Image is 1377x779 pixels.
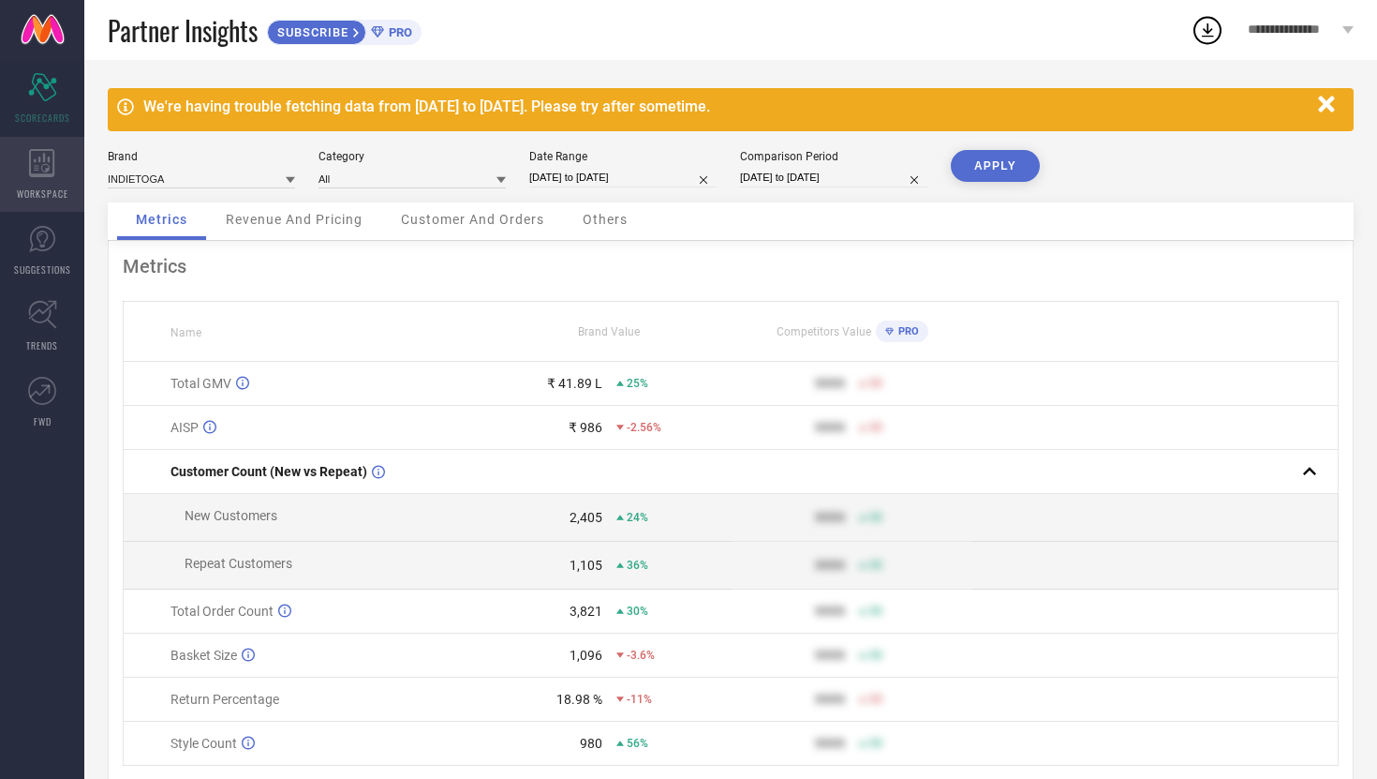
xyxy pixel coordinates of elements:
[529,150,717,163] div: Date Range
[185,556,292,571] span: Repeat Customers
[869,559,882,572] span: 50
[627,605,648,618] span: 30%
[226,212,363,227] span: Revenue And Pricing
[570,648,602,663] div: 1,096
[170,326,201,339] span: Name
[170,648,237,663] span: Basket Size
[170,604,274,619] span: Total Order Count
[108,11,258,50] span: Partner Insights
[583,212,628,227] span: Others
[1191,13,1224,47] div: Open download list
[384,25,412,39] span: PRO
[26,338,58,352] span: TRENDS
[815,736,845,751] div: 9999
[869,605,882,618] span: 50
[123,255,1339,277] div: Metrics
[951,150,1040,182] button: APPLY
[570,510,602,525] div: 2,405
[170,376,231,391] span: Total GMV
[627,421,661,434] span: -2.56%
[869,737,882,750] span: 50
[578,325,640,338] span: Brand Value
[627,737,648,750] span: 56%
[185,508,277,523] span: New Customers
[815,510,845,525] div: 9999
[170,736,237,751] span: Style Count
[815,692,845,707] div: 9999
[143,97,1309,115] div: We're having trouble fetching data from [DATE] to [DATE]. Please try after sometime.
[14,262,71,277] span: SUGGESTIONS
[627,377,648,390] span: 25%
[15,111,70,125] span: SCORECARDS
[569,420,602,435] div: ₹ 986
[869,511,882,524] span: 50
[570,604,602,619] div: 3,821
[170,420,199,435] span: AISP
[17,187,68,201] span: WORKSPACE
[869,377,882,390] span: 50
[740,150,927,163] div: Comparison Period
[777,325,871,338] span: Competitors Value
[401,212,544,227] span: Customer And Orders
[740,168,927,187] input: Select comparison period
[34,414,52,428] span: FWD
[869,421,882,434] span: 50
[170,464,367,479] span: Customer Count (New vs Repeat)
[815,420,845,435] div: 9999
[268,25,353,39] span: SUBSCRIBE
[894,325,919,337] span: PRO
[108,150,295,163] div: Brand
[815,648,845,663] div: 9999
[556,692,602,707] div: 18.98 %
[815,558,845,573] div: 9999
[869,693,882,706] span: 50
[869,649,882,662] span: 50
[815,604,845,619] div: 9999
[136,212,187,227] span: Metrics
[570,558,602,573] div: 1,105
[267,15,422,45] a: SUBSCRIBEPRO
[627,649,655,662] span: -3.6%
[318,150,506,163] div: Category
[529,168,717,187] input: Select date range
[547,376,602,391] div: ₹ 41.89 L
[627,511,648,524] span: 24%
[815,376,845,391] div: 9999
[170,692,279,707] span: Return Percentage
[580,736,602,751] div: 980
[627,693,652,706] span: -11%
[627,559,648,572] span: 36%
